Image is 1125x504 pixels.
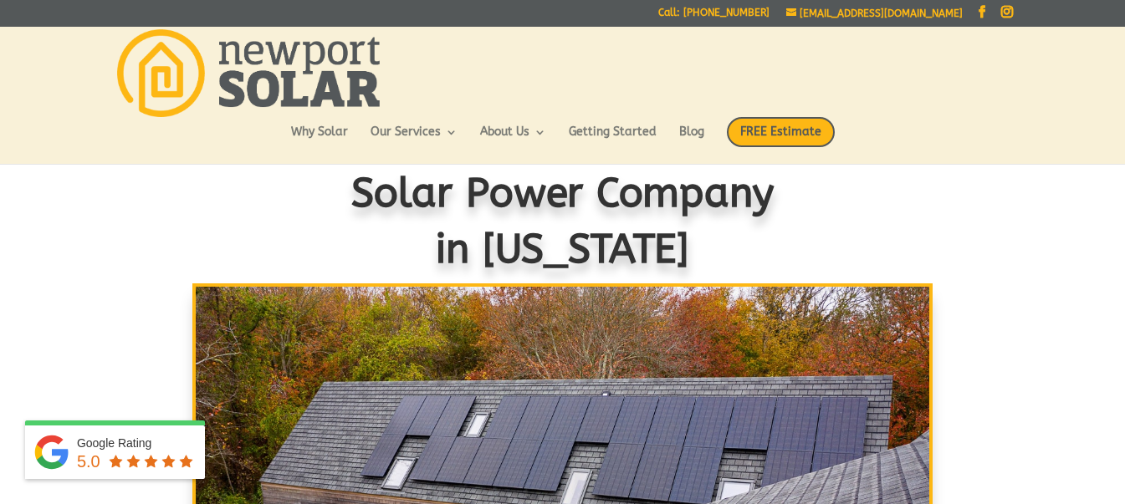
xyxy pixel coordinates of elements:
[679,126,704,155] a: Blog
[117,29,380,117] img: Newport Solar | Solar Energy Optimized.
[569,126,657,155] a: Getting Started
[371,126,458,155] a: Our Services
[727,117,835,164] a: FREE Estimate
[658,8,770,25] a: Call: [PHONE_NUMBER]
[480,126,546,155] a: About Us
[291,126,348,155] a: Why Solar
[77,452,100,471] span: 5.0
[727,117,835,147] span: FREE Estimate
[351,170,775,272] span: Solar Power Company in [US_STATE]
[77,435,197,451] div: Google Rating
[786,8,963,19] a: [EMAIL_ADDRESS][DOMAIN_NAME]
